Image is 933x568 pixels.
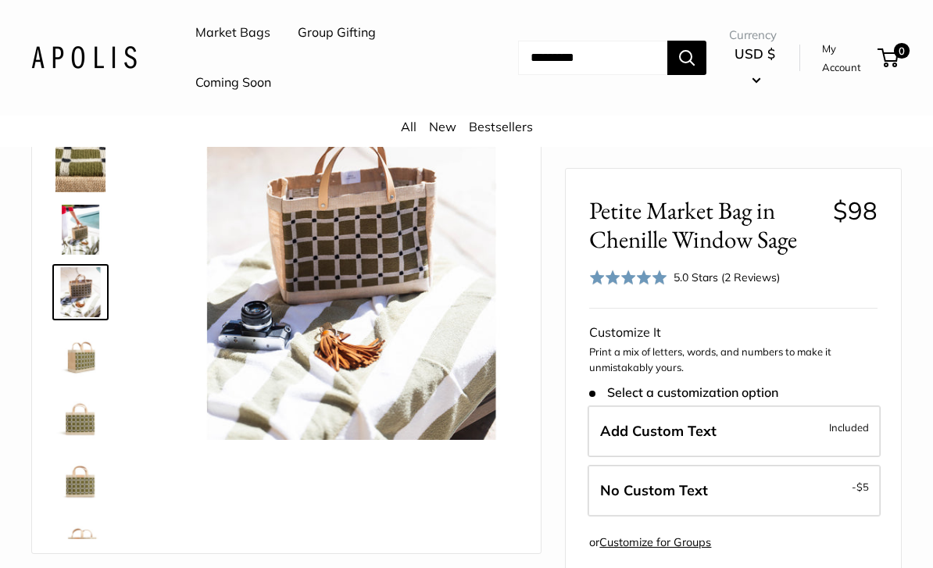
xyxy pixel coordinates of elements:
[52,389,109,445] a: Petite Market Bag in Chenille Window Sage
[52,452,109,508] a: Petite Market Bag in Chenille Window Sage
[429,119,456,134] a: New
[589,321,878,345] div: Customize It
[599,535,711,549] a: Customize for Groups
[852,477,869,496] span: -
[195,21,270,45] a: Market Bags
[589,345,878,375] p: Print a mix of letters, words, and numbers to make it unmistakably yours.
[52,327,109,383] a: Petite Market Bag in Chenille Window Sage
[55,142,105,192] img: Petite Market Bag in Chenille Window Sage
[518,41,667,75] input: Search...
[52,264,109,320] a: Petite Market Bag in Chenille Window Sage
[31,46,137,69] img: Apolis
[55,205,105,255] img: Petite Market Bag in Chenille Window Sage
[667,41,706,75] button: Search
[589,196,820,254] span: Petite Market Bag in Chenille Window Sage
[171,80,531,440] img: Petite Market Bag in Chenille Window Sage
[829,418,869,437] span: Included
[856,480,869,493] span: $5
[55,392,105,442] img: Petite Market Bag in Chenille Window Sage
[894,43,910,59] span: 0
[588,405,881,457] label: Add Custom Text
[401,119,416,134] a: All
[298,21,376,45] a: Group Gifting
[588,465,881,516] label: Leave Blank
[735,45,775,62] span: USD $
[55,267,105,317] img: Petite Market Bag in Chenille Window Sage
[600,481,708,499] span: No Custom Text
[879,48,899,67] a: 0
[822,39,872,77] a: My Account
[589,532,711,553] div: or
[52,139,109,195] a: Petite Market Bag in Chenille Window Sage
[55,517,105,567] img: Petite Market Bag in Chenille Window Sage
[600,422,717,440] span: Add Custom Text
[729,24,781,46] span: Currency
[195,71,271,95] a: Coming Soon
[729,41,781,91] button: USD $
[833,195,878,226] span: $98
[55,455,105,505] img: Petite Market Bag in Chenille Window Sage
[469,119,533,134] a: Bestsellers
[674,269,780,286] div: 5.0 Stars (2 Reviews)
[52,202,109,258] a: Petite Market Bag in Chenille Window Sage
[55,330,105,380] img: Petite Market Bag in Chenille Window Sage
[589,266,780,289] div: 5.0 Stars (2 Reviews)
[589,385,777,400] span: Select a customization option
